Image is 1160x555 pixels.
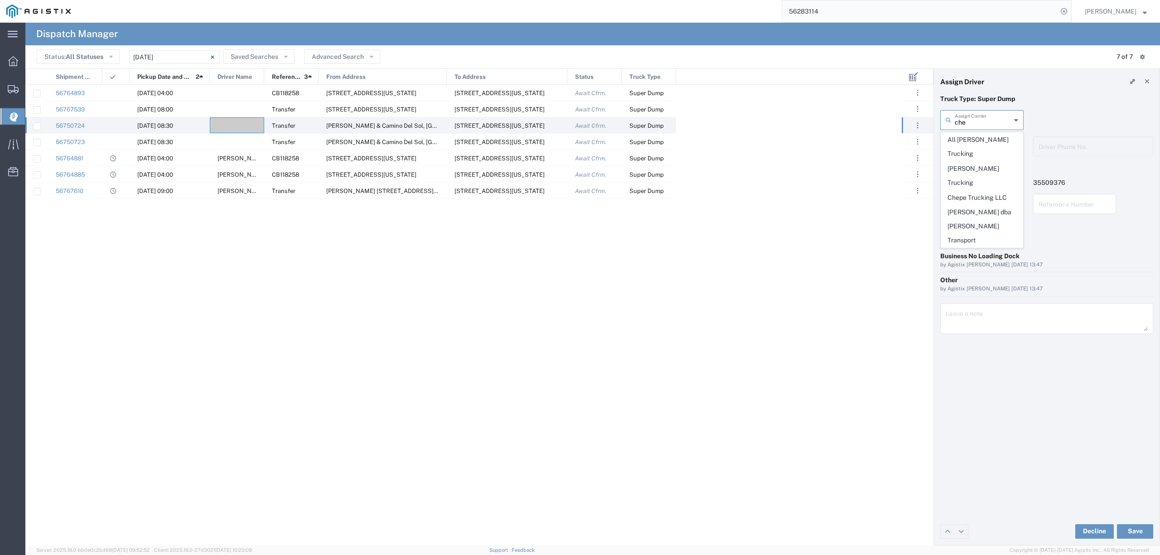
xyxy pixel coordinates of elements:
span: 09/10/2025, 04:00 [137,171,173,178]
button: ... [911,152,924,164]
span: Chepe Trucking LLC [941,191,1022,205]
p: Truck Type: Super Dump [940,94,1153,104]
button: Decline [1075,524,1114,539]
span: Pacheco & Camino Del Sol, Bakersfield, California, United States [326,122,587,129]
span: Lorretta Ayala [1085,6,1136,16]
h4: Assign Driver [940,77,984,86]
span: . . . [917,120,918,131]
h4: References [940,163,1153,171]
span: Transfer [272,106,295,113]
span: Driver Name [217,69,252,85]
div: Other [940,275,1153,285]
span: Transfer [272,188,295,194]
span: 2 [196,69,199,85]
span: De Wolf Ave & Gettysburg Ave, Clovis, California, 93619, United States [326,188,467,194]
a: 56764893 [56,90,85,97]
span: 2401 Coffee Rd, Bakersfield, California, 93308, United States [454,122,545,129]
span: From Address [326,69,366,85]
span: 09/10/2025, 09:00 [137,188,173,194]
span: 09/10/2025, 08:30 [137,122,173,129]
button: Status:All Statuses [37,49,120,64]
button: ... [911,184,924,197]
a: Support [489,547,512,553]
span: Reference [272,69,301,85]
span: 800 Price Canyon Rd, Pismo Beach, California, United States [454,171,545,178]
a: 56767539 [56,106,85,113]
span: Taranbir Chhina [217,188,266,194]
span: Shipment No. [56,69,92,85]
span: Super Dump [629,139,664,145]
span: Super Dump [629,188,664,194]
span: [PERSON_NAME] dba [PERSON_NAME] Transport [941,205,1022,247]
p: 35509376 [1033,178,1116,188]
span: 2401 Coffee Rd, Bakersfield, California, 93308, United States [326,171,416,178]
span: 3 [304,69,308,85]
span: CB118258 [272,90,299,97]
a: 56750723 [56,139,85,145]
input: Search for shipment number, reference number [782,0,1058,22]
span: CB118258 [272,171,299,178]
span: . . . [917,153,918,164]
span: Await Cfrm. [575,106,606,113]
span: 2401 Coffee Rd, Bakersfield, California, 93308, United States [454,139,545,145]
div: 7 of 7 [1116,52,1133,62]
a: Edit next row [954,525,968,538]
a: 56767610 [56,188,83,194]
h4: Notes [940,236,1153,244]
button: ... [911,119,924,132]
span: [DATE] 10:20:09 [215,547,252,553]
span: Super Dump [629,122,664,129]
span: Pacheco & Camino Del Sol, Bakersfield, California, United States [326,139,587,145]
span: . . . [917,169,918,180]
span: To Address [454,69,486,85]
div: Business No Loading Dock [940,251,1153,261]
span: All Statuses [66,53,103,60]
span: Status [575,69,594,85]
span: Await Cfrm. [575,122,606,129]
span: . . . [917,104,918,115]
span: . . . [917,185,918,196]
span: 4165 E Childs Ave, Merced, California, 95341, United States [454,106,545,113]
span: Client: 2025.18.0-27d3021 [154,547,252,553]
span: Await Cfrm. [575,171,606,178]
span: 09/10/2025, 04:00 [137,155,173,162]
span: All [PERSON_NAME] Trucking [941,133,1022,161]
span: 09/10/2025, 08:00 [137,106,173,113]
button: [PERSON_NAME] [1084,6,1147,17]
span: 308 W Alluvial Ave, Clovis, California, 93611, United States [454,188,545,194]
span: . . . [917,87,918,98]
a: Edit previous row [941,525,954,538]
button: Save [1117,524,1153,539]
span: Super Dump [629,90,664,97]
a: Feedback [512,547,535,553]
span: Pickup Date and Time [137,69,193,85]
img: logo [6,5,71,18]
div: by Agistix [PERSON_NAME] [DATE] 13:47 [940,261,1153,269]
span: 2401 Coffee Rd, Bakersfield, California, 93308, United States [326,90,416,97]
div: by Agistix [PERSON_NAME] [DATE] 13:47 [940,285,1153,293]
a: 56764885 [56,171,85,178]
button: Advanced Search [304,49,380,64]
span: Super Dump [629,171,664,178]
span: Await Cfrm. [575,90,606,97]
span: Server: 2025.18.0-bb0e0c2bd68 [36,547,150,553]
button: ... [911,135,924,148]
span: Await Cfrm. [575,155,606,162]
span: . . . [917,136,918,147]
span: [DATE] 09:52:52 [112,547,150,553]
span: Super Dump [629,155,664,162]
span: Super Dump [629,106,664,113]
button: ... [911,103,924,116]
span: Transfer [272,139,295,145]
span: Manuel Villanueva [217,171,266,178]
a: 56750724 [56,122,85,129]
button: Saved Searches [223,49,295,64]
span: Transfer [272,122,295,129]
span: 800 Price Canyon Rd, Pismo Beach, California, United States [454,155,545,162]
span: Await Cfrm. [575,188,606,194]
span: Copyright © [DATE]-[DATE] Agistix Inc., All Rights Reserved [1010,546,1149,554]
span: 2401 Coffee Rd, Bakersfield, California, 93308, United States [326,155,416,162]
span: Truck Type [629,69,661,85]
span: 800 Price Canyon Rd, Pismo Beach, California, United States [454,90,545,97]
span: CB118258 [272,155,299,162]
